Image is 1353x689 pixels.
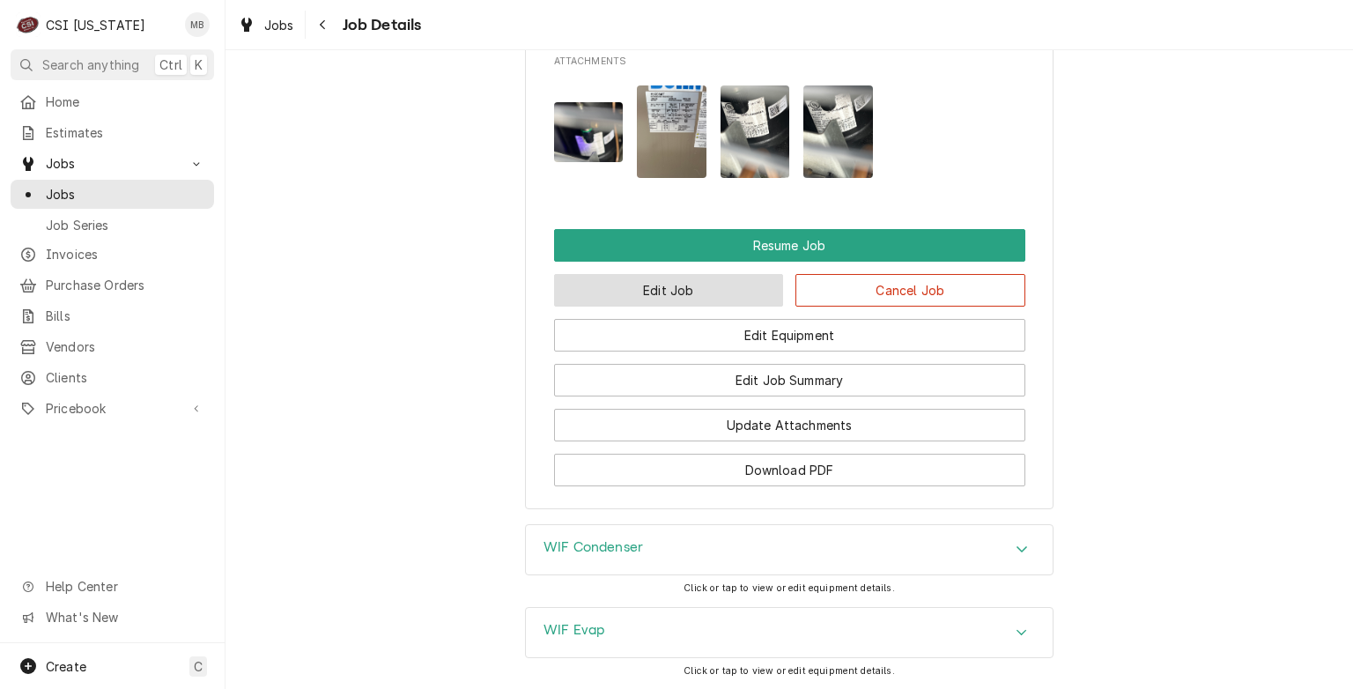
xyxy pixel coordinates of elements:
span: Attachments [554,55,1025,69]
button: Edit Job Summary [554,364,1025,396]
h3: WIF Condenser [543,539,643,556]
div: Button Group Row [554,229,1025,262]
a: Invoices [11,240,214,269]
div: C [16,12,41,37]
span: C [194,657,203,676]
div: Button Group Row [554,352,1025,396]
button: Edit Equipment [554,319,1025,352]
span: Jobs [264,16,294,34]
span: Invoices [46,245,205,263]
div: MB [185,12,210,37]
a: Jobs [11,180,214,209]
h3: WIF Evap [543,622,604,639]
a: Home [11,87,214,116]
div: Button Group Row [554,307,1025,352]
a: Jobs [231,11,301,40]
span: Help Center [46,577,203,596]
a: Go to Help Center [11,572,214,601]
span: Jobs [46,185,205,204]
button: Download PDF [554,454,1025,486]
button: Update Attachments [554,409,1025,441]
a: Purchase Orders [11,270,214,300]
div: Matt Brewington's Avatar [185,12,210,37]
span: Vendors [46,337,205,356]
button: Accordion Details Expand Trigger [526,608,1053,657]
a: Estimates [11,118,214,147]
div: CSI Kentucky's Avatar [16,12,41,37]
button: Cancel Job [795,274,1025,307]
span: Click or tap to view or edit equipment details. [684,665,895,677]
button: Edit Job [554,274,784,307]
span: Estimates [46,123,205,142]
span: Attachments [554,72,1025,193]
span: Ctrl [159,56,182,74]
div: Button Group [554,229,1025,486]
span: Jobs [46,154,179,173]
span: Pricebook [46,399,179,418]
span: Search anything [42,56,139,74]
span: Home [46,93,205,111]
div: WIF Condenser [525,524,1054,575]
span: Bills [46,307,205,325]
span: Create [46,659,86,674]
span: Clients [46,368,205,387]
div: Button Group Row [554,396,1025,441]
img: mw0kms8TOieXh5P6avgo [554,102,624,162]
a: Clients [11,363,214,392]
button: Resume Job [554,229,1025,262]
span: Purchase Orders [46,276,205,294]
div: WIF Evap [525,607,1054,658]
span: Job Series [46,216,205,234]
a: Go to What's New [11,603,214,632]
span: What's New [46,608,203,626]
span: Click or tap to view or edit equipment details. [684,582,895,594]
div: Button Group Row [554,262,1025,307]
img: dzMoM7DtTWKi1WauzAyX [637,85,706,178]
a: Go to Pricebook [11,394,214,423]
img: JEJjYuTQSWwG2K2BFtF5 [721,85,790,178]
button: Accordion Details Expand Trigger [526,525,1053,574]
div: Accordion Header [526,608,1053,657]
a: Bills [11,301,214,330]
button: Search anythingCtrlK [11,49,214,80]
div: Button Group Row [554,441,1025,486]
img: ir5t8i7BS4yobnG6ZR5W [803,85,873,178]
a: Go to Jobs [11,149,214,178]
div: Attachments [554,55,1025,192]
div: CSI [US_STATE] [46,16,145,34]
span: K [195,56,203,74]
a: Vendors [11,332,214,361]
span: Job Details [337,13,422,37]
div: Accordion Header [526,525,1053,574]
button: Navigate back [309,11,337,39]
a: Job Series [11,211,214,240]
